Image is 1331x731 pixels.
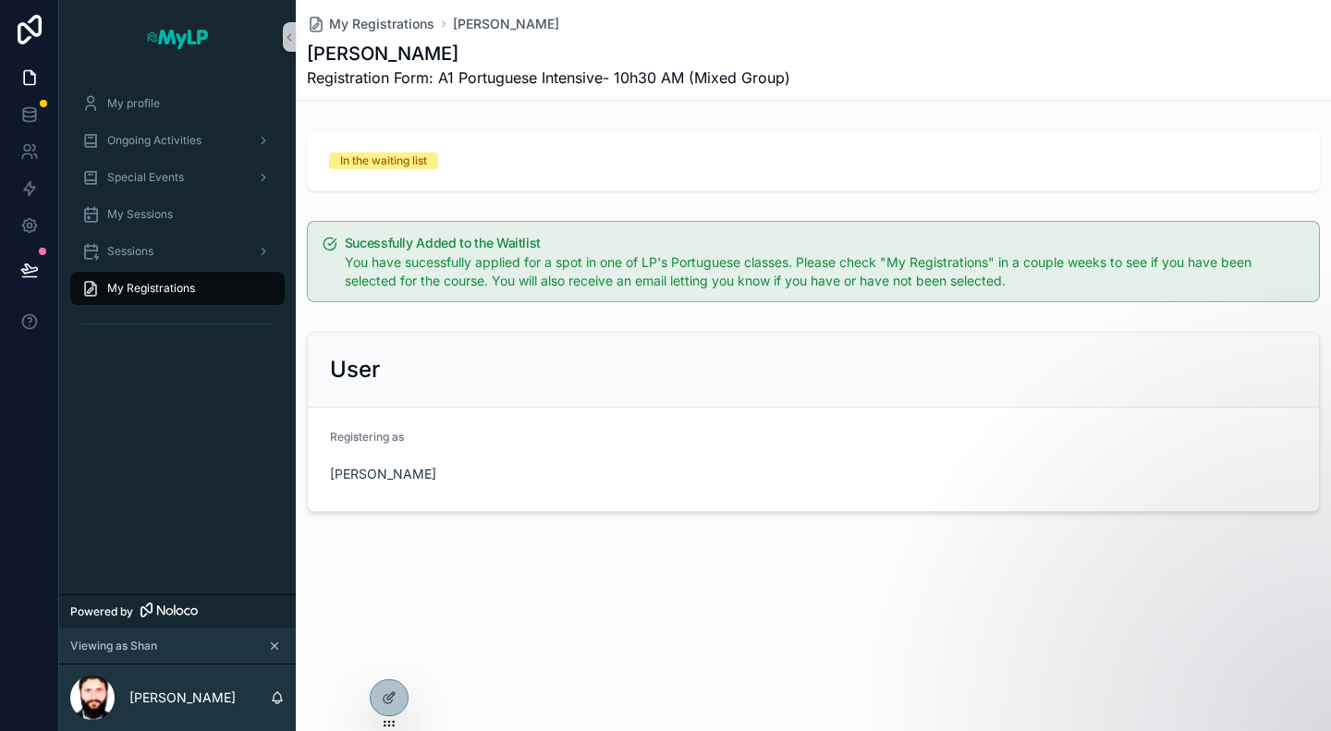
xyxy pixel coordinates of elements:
[107,207,173,222] span: My Sessions
[145,22,210,52] img: App logo
[59,74,296,362] div: scrollable content
[329,15,434,33] span: My Registrations
[307,41,790,67] h1: [PERSON_NAME]
[330,465,436,483] a: [PERSON_NAME]
[70,272,285,305] a: My Registrations
[70,87,285,120] a: My profile
[59,594,296,628] a: Powered by
[345,253,1304,290] div: You have sucessfully applied for a spot in one of LP's Portuguese classes. Please check "My Regis...
[345,237,1304,250] h5: Sucessfully Added to the Waitlist
[345,254,1252,288] span: You have sucessfully applied for a spot in one of LP's Portuguese classes. Please check "My Regis...
[129,688,236,707] p: [PERSON_NAME]
[70,124,285,157] a: Ongoing Activities
[307,15,434,33] a: My Registrations
[70,235,285,268] a: Sessions
[70,161,285,194] a: Special Events
[107,281,195,296] span: My Registrations
[107,244,153,259] span: Sessions
[330,430,404,444] span: Registering as
[70,604,133,619] span: Powered by
[453,15,559,33] a: [PERSON_NAME]
[107,170,184,185] span: Special Events
[307,67,790,89] span: Registration Form: A1 Portuguese Intensive- 10h30 AM (Mixed Group)
[70,198,285,231] a: My Sessions
[107,133,201,148] span: Ongoing Activities
[70,639,157,653] span: Viewing as Shan
[107,96,160,111] span: My profile
[340,152,427,169] div: In the waiting list
[330,355,380,384] h2: User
